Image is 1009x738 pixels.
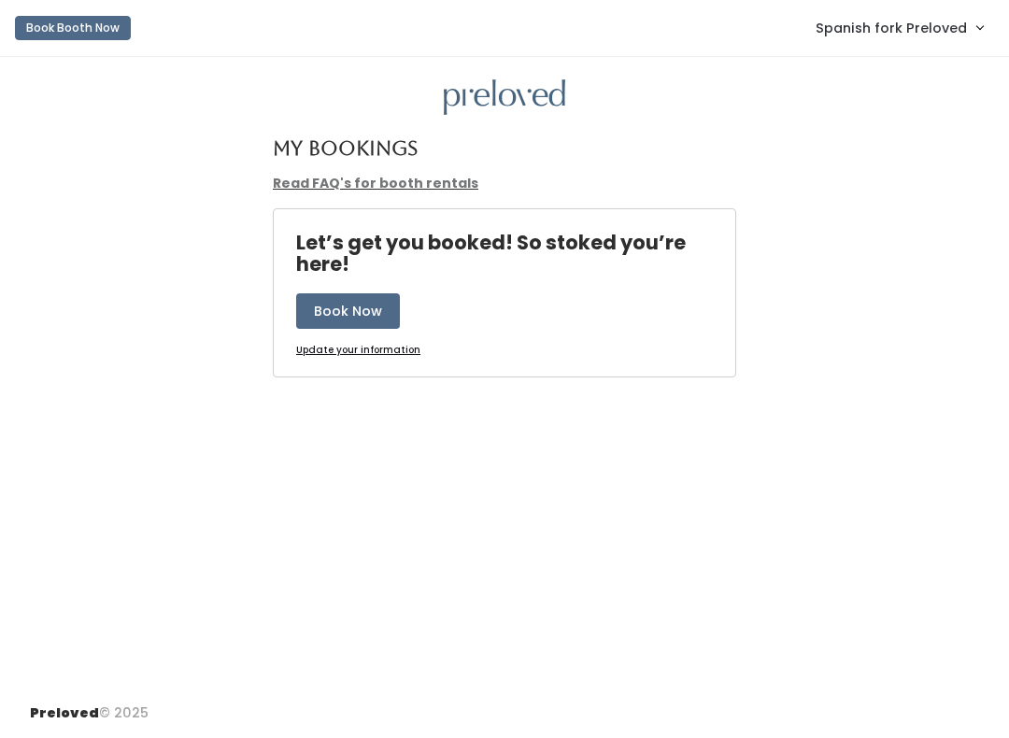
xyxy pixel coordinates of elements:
[30,703,99,722] span: Preloved
[30,688,149,723] div: © 2025
[15,7,131,49] a: Book Booth Now
[296,232,735,275] h4: Let’s get you booked! So stoked you’re here!
[797,7,1002,48] a: Spanish fork Preloved
[273,174,478,192] a: Read FAQ's for booth rentals
[15,16,131,40] button: Book Booth Now
[296,343,420,357] u: Update your information
[444,79,565,116] img: preloved logo
[816,18,967,38] span: Spanish fork Preloved
[273,137,418,159] h4: My Bookings
[296,293,400,329] button: Book Now
[296,344,420,358] a: Update your information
